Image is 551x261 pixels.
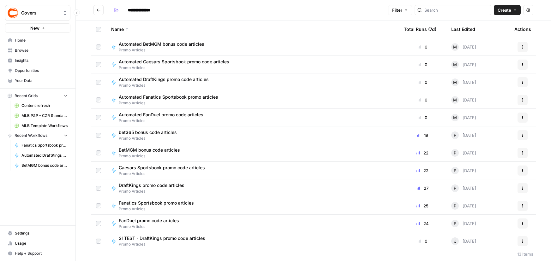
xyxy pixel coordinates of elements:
div: [DATE] [451,167,476,174]
span: FanDuel promo code articles [119,217,179,224]
div: [DATE] [451,202,476,210]
input: Search [424,7,488,13]
button: Recent Grids [5,91,70,101]
a: Automated Caesars Sportsbook promo code articlesPromo Articles [111,59,394,71]
span: P [454,185,456,191]
span: Usage [15,241,68,246]
button: Filter [388,5,412,15]
div: [DATE] [451,43,476,51]
span: MLB Template Workflows [21,123,68,129]
span: M [453,114,457,121]
a: Automated Fanatics Sportsbook promo articlesPromo Articles [111,94,394,106]
div: [DATE] [451,237,476,245]
a: Automated BetMGM bonus code articlesPromo Articles [111,41,394,53]
span: Your Data [15,78,68,84]
a: Usage [5,238,70,248]
a: Content refresh [12,101,70,111]
span: Insights [15,58,68,63]
span: Settings [15,230,68,236]
span: Promo Articles [119,206,199,212]
span: J [454,238,456,244]
span: Recent Workflows [15,133,47,138]
button: Recent Workflows [5,131,70,140]
button: New [5,23,70,33]
a: BetMGM bonus code articles [12,160,70,171]
div: [DATE] [451,131,476,139]
span: Fanatics Sportsbook promo articles [119,200,194,206]
a: MLB P&P - CZR Standard (Production) Grid [12,111,70,121]
div: [DATE] [451,114,476,121]
div: 0 [404,79,441,85]
div: 25 [404,203,441,209]
span: bet365 bonus code articles [119,129,177,136]
span: Promo Articles [119,118,208,124]
button: Help + Support [5,248,70,258]
div: Actions [514,20,531,38]
a: bet365 bonus code articlesPromo Articles [111,129,394,141]
a: Home [5,35,70,45]
span: Recent Grids [15,93,38,99]
span: BetMGM bonus code articles [119,147,180,153]
span: P [454,132,456,138]
a: Insights [5,55,70,66]
div: [DATE] [451,96,476,104]
button: Go back [93,5,104,15]
span: P [454,167,456,174]
span: Automated Caesars Sportsbook promo code articles [119,59,229,65]
span: BetMGM bonus code articles [21,163,68,168]
img: Covers Logo [7,7,19,19]
div: 22 [404,167,441,174]
span: Promo Articles [119,83,214,88]
div: 0 [404,238,441,244]
div: Total Runs (7d) [404,20,436,38]
div: [DATE] [451,61,476,68]
span: Opportunities [15,68,68,73]
span: Promo Articles [119,47,209,53]
div: Last Edited [451,20,475,38]
span: MLB P&P - CZR Standard (Production) Grid [21,113,68,119]
span: Filter [392,7,402,13]
div: 19 [404,132,441,138]
div: 27 [404,185,441,191]
span: Promo Articles [119,171,210,177]
div: 0 [404,114,441,121]
span: Caesars Sportsbook promo code articles [119,165,205,171]
a: Your Data [5,76,70,86]
span: DraftKings promo code articles [119,182,184,188]
div: 22 [404,150,441,156]
a: Opportunities [5,66,70,76]
span: Promo Articles [119,65,234,71]
span: Promo Articles [119,241,210,247]
span: Automated BetMGM bonus code articles [119,41,204,47]
a: Browse [5,45,70,55]
span: M [453,61,457,68]
span: P [454,203,456,209]
button: Workspace: Covers [5,5,70,21]
span: Promo Articles [119,100,223,106]
div: 24 [404,220,441,227]
a: Automated DraftKings promo code articlesPromo Articles [111,76,394,88]
a: DraftKings promo code articlesPromo Articles [111,182,394,194]
span: New [30,25,39,31]
span: Promo Articles [119,153,185,159]
div: [DATE] [451,184,476,192]
span: Fanatics Sportsbook promo articles [21,142,68,148]
span: Promo Articles [119,224,184,229]
div: 0 [404,97,441,103]
span: P [454,220,456,227]
span: Home [15,38,68,43]
a: SI TEST - DraftKings promo code articlesPromo Articles [111,235,394,247]
span: M [453,79,457,85]
div: [DATE] [451,78,476,86]
span: Automated Fanatics Sportsbook promo articles [119,94,218,100]
span: P [454,150,456,156]
div: [DATE] [451,220,476,227]
span: Browse [15,48,68,53]
a: Caesars Sportsbook promo code articlesPromo Articles [111,165,394,177]
a: FanDuel promo code articlesPromo Articles [111,217,394,229]
a: Automated DraftKings promo code articles [12,150,70,160]
span: Create [498,7,511,13]
a: Fanatics Sportsbook promo articlesPromo Articles [111,200,394,212]
span: Content refresh [21,103,68,108]
span: Automated DraftKings promo code articles [21,153,68,158]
